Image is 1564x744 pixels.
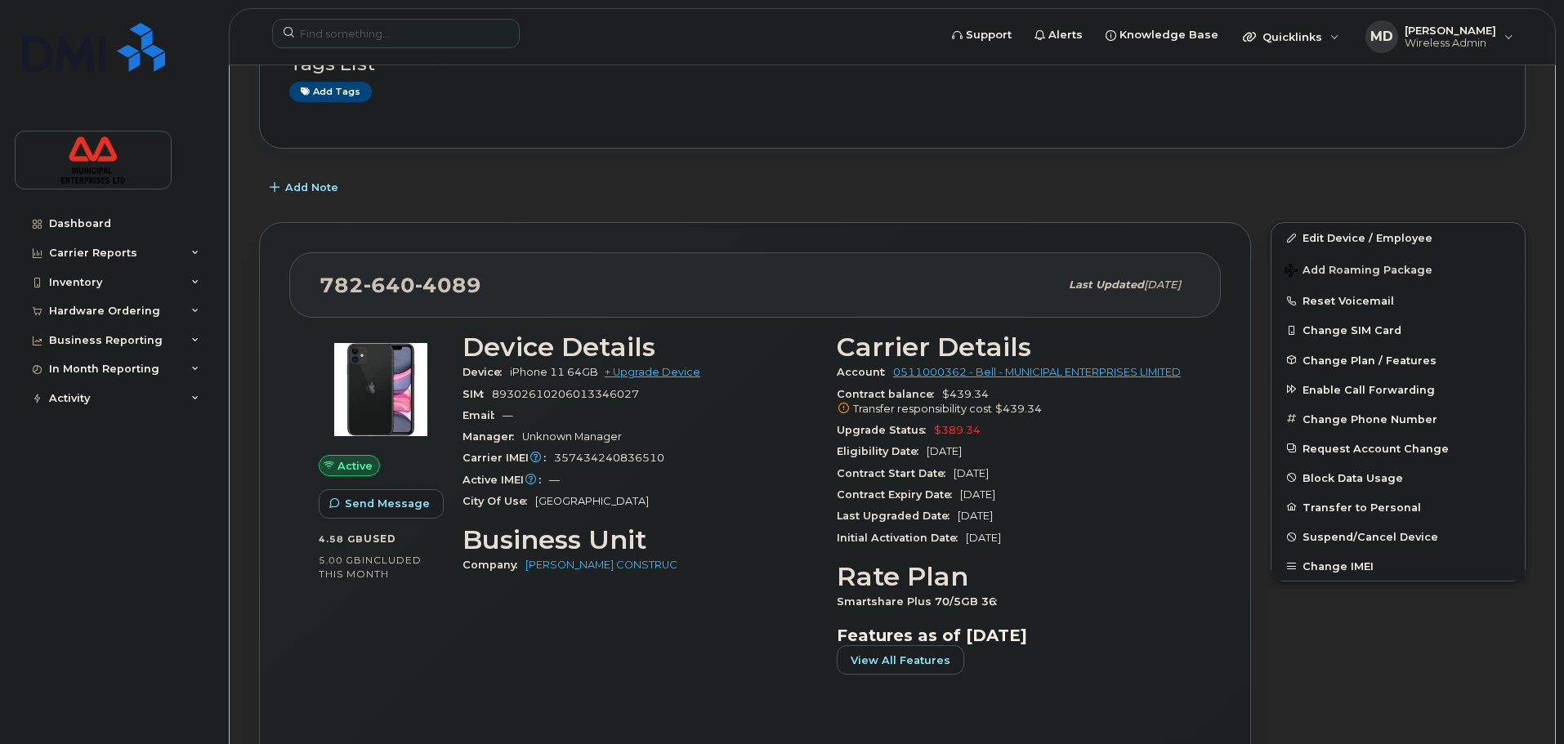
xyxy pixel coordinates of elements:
img: iPhone_11.jpg [332,341,430,439]
h3: Features as of [DATE] [837,626,1191,645]
a: 0511000362 - Bell - MUNICIPAL ENTERPRISES LIMITED [893,366,1181,378]
span: [DATE] [1144,278,1181,291]
span: Upgrade Status [837,424,934,436]
button: Change Phone Number [1271,404,1525,434]
span: Transfer responsibility cost [853,403,992,415]
span: Contract balance [837,388,942,400]
span: — [503,409,513,421]
span: Last updated [1069,278,1144,291]
span: iPhone 11 64GB [510,366,598,378]
span: 89302610206013346027 [492,388,639,400]
div: Mark Deyarmond [1354,20,1525,53]
span: Suspend/Cancel Device [1303,531,1438,543]
span: [DATE] [954,467,989,479]
span: Add Roaming Package [1285,264,1432,279]
span: Change Plan / Features [1303,354,1437,366]
button: Change IMEI [1271,551,1525,581]
a: Edit Device / Employee [1271,223,1525,252]
span: Active IMEI [462,474,549,486]
div: Quicklinks [1231,20,1351,53]
h3: Tags List [289,54,1495,74]
a: Add tags [289,82,372,102]
button: Reset Voicemail [1271,286,1525,315]
h3: Rate Plan [837,562,1191,591]
span: $439.34 [995,403,1042,415]
span: [DATE] [960,488,995,501]
span: Smartshare Plus 70/5GB 36 [837,595,1005,608]
span: Account [837,366,893,378]
button: Block Data Usage [1271,463,1525,492]
span: SIM [462,388,492,400]
button: View All Features [837,645,964,675]
button: Enable Call Forwarding [1271,375,1525,404]
h3: Business Unit [462,525,817,555]
span: 4.58 GB [319,533,364,545]
span: Wireless Admin [1405,37,1496,50]
button: Send Message [319,489,444,519]
span: Unknown Manager [522,430,622,443]
span: [DATE] [958,510,993,522]
span: 4089 [415,273,481,297]
button: Add Roaming Package [1271,252,1525,286]
span: Initial Activation Date [837,532,966,544]
span: included this month [319,554,422,581]
span: MD [1370,27,1393,47]
span: [PERSON_NAME] [1405,24,1496,37]
span: View All Features [851,653,950,668]
span: Last Upgraded Date [837,510,958,522]
span: Alerts [1048,27,1083,43]
span: Active [337,458,373,474]
span: used [364,532,396,545]
a: Support [941,19,1023,51]
span: [GEOGRAPHIC_DATA] [535,495,649,507]
button: Transfer to Personal [1271,492,1525,522]
span: Support [966,27,1012,43]
span: $389.34 [934,424,981,436]
button: Change SIM Card [1271,315,1525,345]
span: Enable Call Forwarding [1303,383,1435,395]
h3: Carrier Details [837,332,1191,362]
span: — [549,474,560,486]
span: Eligibility Date [837,445,927,457]
span: Send Message [345,496,430,511]
span: 782 [320,273,481,297]
span: 357434240836510 [554,452,664,464]
span: Manager [462,430,522,443]
input: Find something... [272,19,520,48]
span: City Of Use [462,495,535,507]
span: 5.00 GB [319,555,362,566]
a: [PERSON_NAME] CONSTRUC [525,559,677,571]
span: [DATE] [966,532,1001,544]
button: Suspend/Cancel Device [1271,522,1525,551]
a: + Upgrade Device [605,366,700,378]
span: 640 [364,273,415,297]
button: Change Plan / Features [1271,345,1525,375]
span: Email [462,409,503,421]
span: Contract Start Date [837,467,954,479]
h3: Device Details [462,332,817,362]
button: Request Account Change [1271,434,1525,463]
a: Knowledge Base [1094,19,1230,51]
span: Carrier IMEI [462,452,554,464]
span: Knowledge Base [1119,27,1218,43]
span: Add Note [285,180,338,195]
span: Contract Expiry Date [837,488,960,501]
span: Company [462,559,525,571]
button: Add Note [259,173,352,203]
a: Alerts [1023,19,1094,51]
span: Quicklinks [1262,30,1322,43]
span: [DATE] [927,445,962,457]
span: Device [462,366,510,378]
span: $439.34 [837,388,1191,417]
